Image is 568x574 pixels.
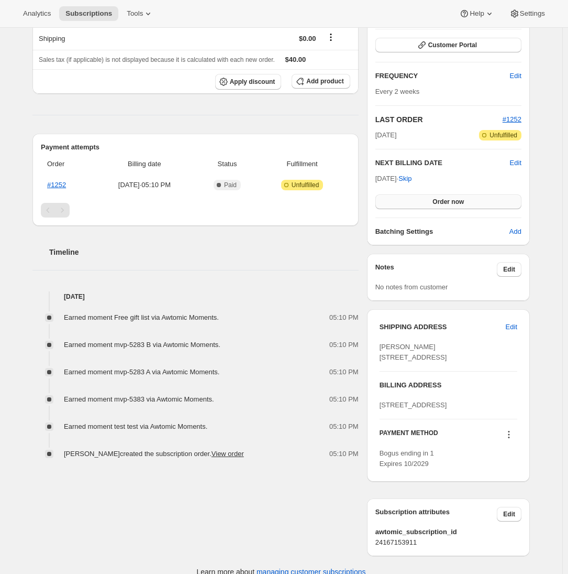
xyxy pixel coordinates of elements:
h3: SHIPPING ADDRESS [380,322,506,332]
span: Skip [398,174,411,184]
span: Add product [306,77,343,85]
button: Order now [375,194,521,209]
h2: LAST ORDER [375,114,503,125]
span: [PERSON_NAME] [STREET_ADDRESS] [380,343,447,361]
span: Edit [506,322,517,332]
button: Shipping actions [322,31,339,43]
h2: Timeline [49,247,359,257]
h3: BILLING ADDRESS [380,380,517,391]
button: Settings [503,6,551,21]
span: [DATE] · [375,175,412,182]
span: Earned moment mvp-5383 via Awtomic Moments. [64,395,214,403]
a: #1252 [47,181,66,189]
span: Earned moment Free gift list via Awtomic Moments. [64,313,219,321]
h3: PAYMENT METHOD [380,429,438,443]
button: Apply discount [215,74,282,90]
button: Edit [497,262,521,277]
span: Billing date [95,159,194,169]
span: 05:10 PM [329,312,359,323]
a: View order [211,450,244,458]
span: [STREET_ADDRESS] [380,401,447,409]
h3: Subscription attributes [375,507,497,522]
h2: FREQUENCY [375,71,510,81]
span: Settings [520,9,545,18]
span: Sales tax (if applicable) is not displayed because it is calculated with each new order. [39,56,275,63]
span: Earned moment mvp-5283 B via Awtomic Moments. [64,341,220,349]
h2: Payment attempts [41,142,350,153]
span: $0.00 [299,35,316,42]
span: Customer Portal [428,41,477,49]
span: Edit [503,510,515,518]
th: Shipping [32,27,158,50]
a: #1252 [503,115,521,123]
span: 05:10 PM [329,449,359,459]
h4: [DATE] [32,291,359,302]
span: Unfulfilled [489,131,517,139]
button: Skip [392,170,418,187]
span: Tools [127,9,143,18]
span: Earned moment test test via Awtomic Moments. [64,423,207,430]
button: Analytics [17,6,57,21]
span: Status [201,159,254,169]
span: Analytics [23,9,51,18]
span: [DATE] · 05:10 PM [95,180,194,190]
button: Subscriptions [59,6,118,21]
button: Customer Portal [375,38,521,52]
button: Edit [499,319,524,335]
span: Bogus ending in 1 Expires 10/2029 [380,449,434,468]
h3: Notes [375,262,497,277]
span: No notes from customer [375,283,448,291]
th: Order [41,153,92,176]
span: Edit [503,265,515,274]
span: Unfulfilled [292,181,319,189]
span: 05:10 PM [329,340,359,350]
span: Order now [432,198,464,206]
span: Apply discount [230,78,275,86]
span: Fulfillment [260,159,343,169]
button: Tools [120,6,160,21]
span: awtomic_subscription_id [375,527,521,537]
span: Edit [510,71,521,81]
span: 05:10 PM [329,421,359,432]
button: Edit [510,158,521,168]
button: Help [453,6,500,21]
span: Help [470,9,484,18]
button: Edit [497,507,521,522]
span: [DATE] [375,130,397,140]
span: [PERSON_NAME] created the subscription order. [64,450,244,458]
span: 05:10 PM [329,367,359,377]
button: Add [503,223,528,240]
span: 24167153911 [375,537,521,548]
button: Edit [504,68,528,84]
span: Every 2 weeks [375,88,420,95]
h6: Batching Settings [375,226,509,237]
nav: Pagination [41,203,350,218]
span: $40.00 [285,56,306,63]
button: #1252 [503,114,521,125]
span: Subscriptions [65,9,112,18]
button: Add product [292,74,350,89]
span: Paid [224,181,237,189]
span: Add [509,226,521,237]
h2: NEXT BILLING DATE [375,158,510,168]
span: 05:10 PM [329,394,359,405]
span: Earned moment mvp-5283 A via Awtomic Moments. [64,368,219,376]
